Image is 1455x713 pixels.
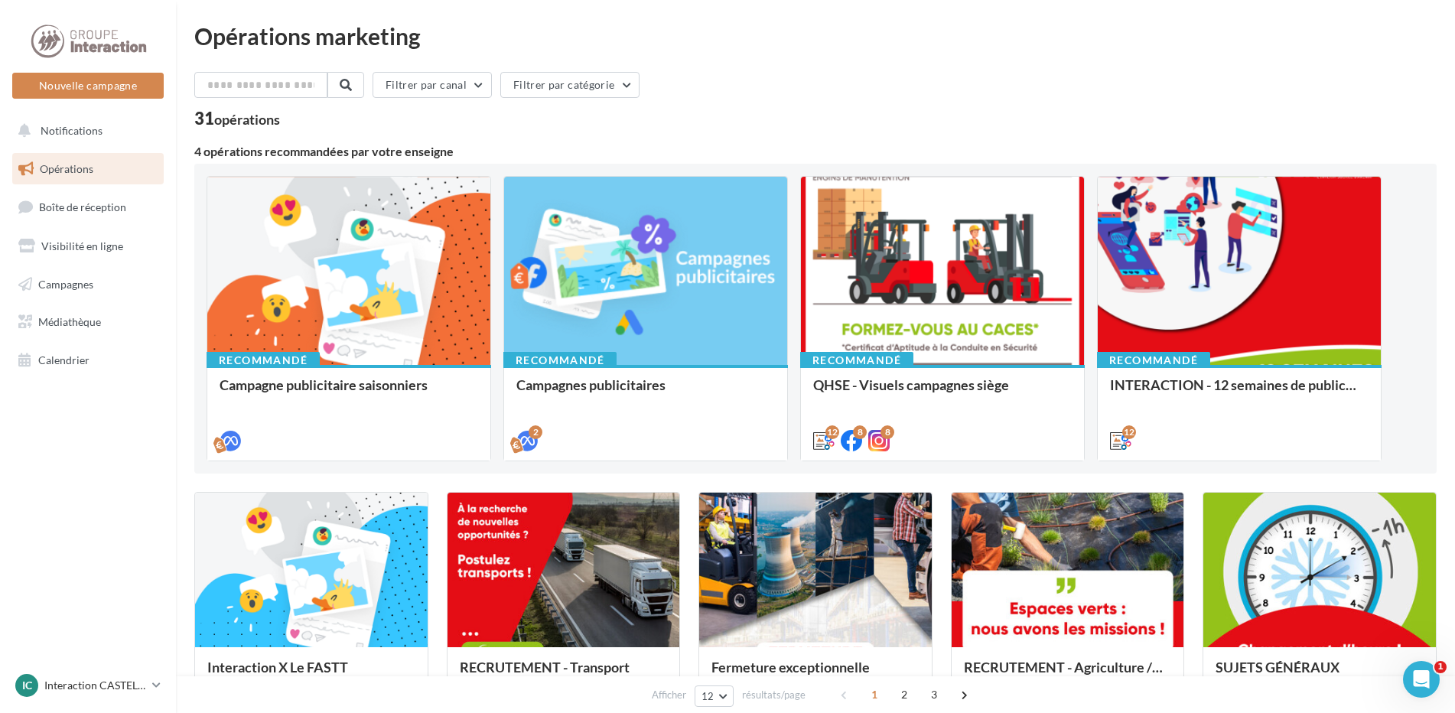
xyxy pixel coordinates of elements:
[1122,425,1136,439] div: 12
[742,688,806,702] span: résultats/page
[220,377,478,408] div: Campagne publicitaire saisonniers
[40,162,93,175] span: Opérations
[38,315,101,328] span: Médiathèque
[39,200,126,213] span: Boîte de réception
[892,682,916,707] span: 2
[862,682,887,707] span: 1
[44,678,146,693] p: Interaction CASTELNAU
[460,659,668,690] div: RECRUTEMENT - Transport
[207,352,320,369] div: Recommandé
[652,688,686,702] span: Afficher
[9,115,161,147] button: Notifications
[194,145,1437,158] div: 4 opérations recommandées par votre enseigne
[964,659,1172,690] div: RECRUTEMENT - Agriculture / Espaces verts
[9,230,167,262] a: Visibilité en ligne
[1403,661,1440,698] iframe: Intercom live chat
[194,110,280,127] div: 31
[1097,352,1210,369] div: Recommandé
[711,659,920,690] div: Fermeture exceptionnelle
[214,112,280,126] div: opérations
[1216,659,1424,690] div: SUJETS GÉNÉRAUX
[825,425,839,439] div: 12
[1434,661,1447,673] span: 1
[12,671,164,700] a: IC Interaction CASTELNAU
[9,153,167,185] a: Opérations
[853,425,867,439] div: 8
[41,239,123,252] span: Visibilité en ligne
[9,190,167,223] a: Boîte de réception
[12,73,164,99] button: Nouvelle campagne
[373,72,492,98] button: Filtrer par canal
[9,306,167,338] a: Médiathèque
[1110,377,1369,408] div: INTERACTION - 12 semaines de publication
[9,269,167,301] a: Campagnes
[922,682,946,707] span: 3
[516,377,775,408] div: Campagnes publicitaires
[500,72,640,98] button: Filtrer par catégorie
[800,352,913,369] div: Recommandé
[22,678,32,693] span: IC
[38,353,90,366] span: Calendrier
[194,24,1437,47] div: Opérations marketing
[207,659,415,690] div: Interaction X Le FASTT
[9,344,167,376] a: Calendrier
[880,425,894,439] div: 8
[503,352,617,369] div: Recommandé
[695,685,734,707] button: 12
[38,277,93,290] span: Campagnes
[701,690,714,702] span: 12
[41,124,103,137] span: Notifications
[813,377,1072,408] div: QHSE - Visuels campagnes siège
[529,425,542,439] div: 2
